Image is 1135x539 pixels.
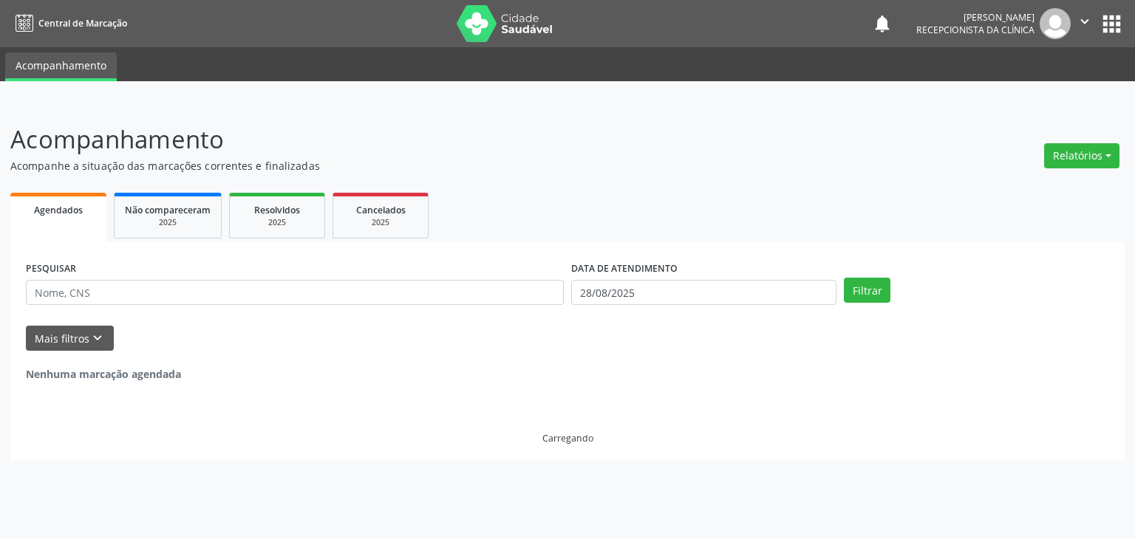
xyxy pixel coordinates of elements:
[356,204,406,216] span: Cancelados
[26,326,114,351] button: Mais filtroskeyboard_arrow_down
[1044,143,1119,168] button: Relatórios
[10,121,791,158] p: Acompanhamento
[571,258,678,281] label: DATA DE ATENDIMENTO
[872,13,893,34] button: notifications
[1077,13,1093,30] i: 
[1099,11,1125,37] button: apps
[571,280,836,305] input: Selecione um intervalo
[1040,8,1071,39] img: img
[26,258,76,281] label: PESQUISAR
[916,24,1035,36] span: Recepcionista da clínica
[10,11,127,35] a: Central de Marcação
[26,280,564,305] input: Nome, CNS
[125,204,211,216] span: Não compareceram
[10,158,791,174] p: Acompanhe a situação das marcações correntes e finalizadas
[38,17,127,30] span: Central de Marcação
[344,217,417,228] div: 2025
[34,204,83,216] span: Agendados
[89,330,106,346] i: keyboard_arrow_down
[1071,8,1099,39] button: 
[542,432,593,444] div: Carregando
[240,217,314,228] div: 2025
[5,52,117,81] a: Acompanhamento
[125,217,211,228] div: 2025
[254,204,300,216] span: Resolvidos
[916,11,1035,24] div: [PERSON_NAME]
[26,367,181,381] strong: Nenhuma marcação agendada
[844,278,890,303] button: Filtrar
